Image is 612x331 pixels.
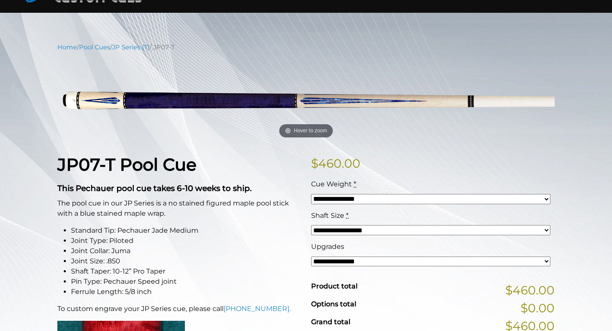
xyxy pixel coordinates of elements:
abbr: required [354,180,356,188]
a: Pool Cues [79,43,110,51]
a: Hover to zoom [57,58,555,141]
span: Upgrades [311,243,344,251]
span: $460.00 [505,281,555,299]
li: Joint Type: Piloted [71,236,301,246]
a: Home [57,43,77,51]
li: Pin Type: Pechauer Speed joint [71,277,301,287]
a: [PHONE_NUMBER]. [224,305,291,313]
strong: JP07-T Pool Cue [57,154,196,175]
span: $0.00 [521,299,555,317]
li: Standard Tip: Pechauer Jade Medium [71,225,301,236]
span: $ [311,156,318,171]
p: The pool cue in our JP Series is a no stained figured maple pool stick with a blue stained maple ... [57,198,301,219]
strong: This Pechauer pool cue takes 6-10 weeks to ship. [57,183,252,193]
span: Grand total [311,318,350,326]
span: Options total [311,300,356,308]
a: JP Series (T) [112,43,150,51]
li: Shaft Taper: 10-12” Pro Taper [71,266,301,277]
span: Cue Weight [311,180,352,188]
li: Ferrule Length: 5/8 inch [71,287,301,297]
abbr: required [346,211,348,220]
nav: Breadcrumb [57,43,555,52]
span: Shaft Size [311,211,344,220]
img: jp07-T.png [57,58,555,141]
span: Product total [311,282,357,290]
p: To custom engrave your JP Series cue, please call [57,304,301,314]
li: Joint Collar: Juma [71,246,301,256]
li: Joint Size: .850 [71,256,301,266]
bdi: 460.00 [311,156,360,171]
